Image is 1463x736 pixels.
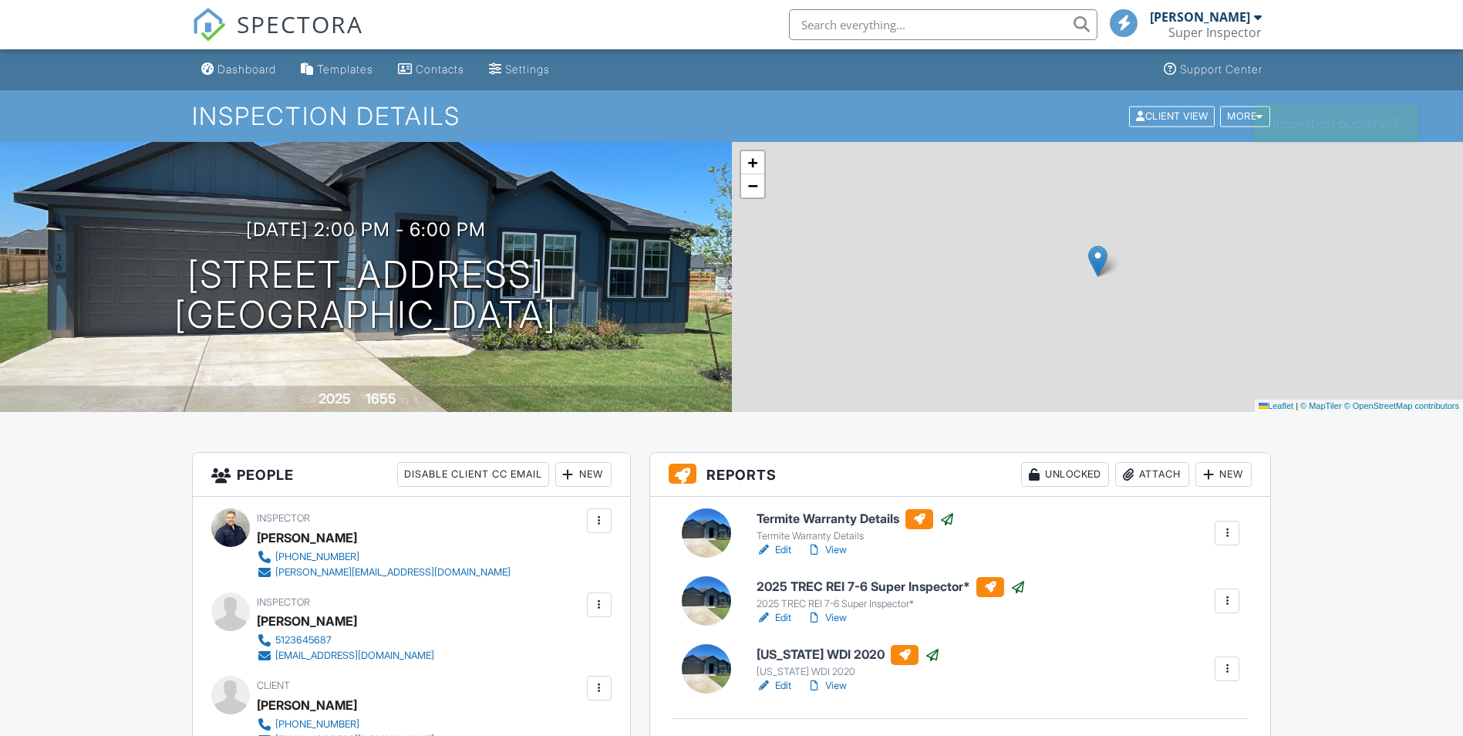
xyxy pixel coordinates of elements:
div: Client View [1129,106,1215,127]
h6: Termite Warranty Details [757,509,955,529]
div: [PERSON_NAME] [257,526,357,549]
a: SPECTORA [192,21,363,53]
a: Zoom in [741,151,764,174]
h1: [STREET_ADDRESS] [GEOGRAPHIC_DATA] [174,255,557,336]
h6: [US_STATE] WDI 2020 [757,645,940,665]
div: [PERSON_NAME] [257,609,357,633]
a: Edit [757,610,791,626]
div: 2025 TREC REI 7-6 Super Inspector* [757,598,1026,610]
span: Inspector [257,596,310,608]
div: Disable Client CC Email [397,462,549,487]
div: [EMAIL_ADDRESS][DOMAIN_NAME] [275,650,434,662]
a: © MapTiler [1300,401,1342,410]
div: Templates [317,62,373,76]
div: [PERSON_NAME] [257,694,357,717]
div: New [555,462,612,487]
a: [PERSON_NAME][EMAIL_ADDRESS][DOMAIN_NAME] [257,565,511,580]
div: Support Center [1180,62,1262,76]
img: Marker [1088,245,1107,277]
a: Edit [757,678,791,694]
a: [EMAIL_ADDRESS][DOMAIN_NAME] [257,648,434,663]
a: Contacts [392,56,470,84]
div: Unlocked [1021,462,1109,487]
div: Inspection published! [1253,104,1419,141]
div: [PHONE_NUMBER] [275,551,359,563]
span: SPECTORA [237,8,363,40]
h6: 2025 TREC REI 7-6 Super Inspector* [757,577,1026,597]
a: Zoom out [741,174,764,198]
a: Edit [757,542,791,558]
div: [US_STATE] WDI 2020 [757,666,940,678]
input: Search everything... [789,9,1097,40]
span: Inspector [257,512,310,524]
div: [PERSON_NAME] [1150,9,1250,25]
a: Dashboard [195,56,282,84]
span: + [747,153,757,172]
a: [PHONE_NUMBER] [257,549,511,565]
a: 2025 TREC REI 7-6 Super Inspector* 2025 TREC REI 7-6 Super Inspector* [757,577,1026,611]
a: View [807,542,847,558]
div: 1655 [366,390,396,407]
div: [PHONE_NUMBER] [275,718,359,731]
div: [PERSON_NAME][EMAIL_ADDRESS][DOMAIN_NAME] [275,566,511,579]
div: Termite Warranty Details [757,530,955,542]
a: Client View [1128,110,1219,121]
span: Client [257,680,290,691]
div: Settings [505,62,550,76]
h1: Inspection Details [192,103,1272,130]
span: | [1296,401,1298,410]
a: Support Center [1158,56,1269,84]
img: The Best Home Inspection Software - Spectora [192,8,226,42]
a: 5123645687 [257,633,434,648]
div: New [1195,462,1252,487]
a: Leaflet [1259,401,1293,410]
a: Termite Warranty Details Termite Warranty Details [757,509,955,543]
span: Built [299,394,316,406]
a: [PHONE_NUMBER] [257,717,434,732]
div: Super Inspector [1168,25,1262,40]
div: 2025 [319,390,351,407]
a: [US_STATE] WDI 2020 [US_STATE] WDI 2020 [757,645,940,679]
h3: Reports [650,453,1271,497]
a: View [807,678,847,694]
h3: People [193,453,630,497]
h3: [DATE] 2:00 pm - 6:00 pm [246,219,486,240]
div: 5123645687 [275,634,332,647]
a: Settings [483,56,556,84]
div: Dashboard [217,62,276,76]
div: Attach [1115,462,1189,487]
div: More [1220,106,1270,127]
a: © OpenStreetMap contributors [1344,401,1459,410]
a: Templates [295,56,379,84]
a: View [807,610,847,626]
span: sq. ft. [399,394,420,406]
div: Contacts [416,62,464,76]
span: − [747,176,757,195]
